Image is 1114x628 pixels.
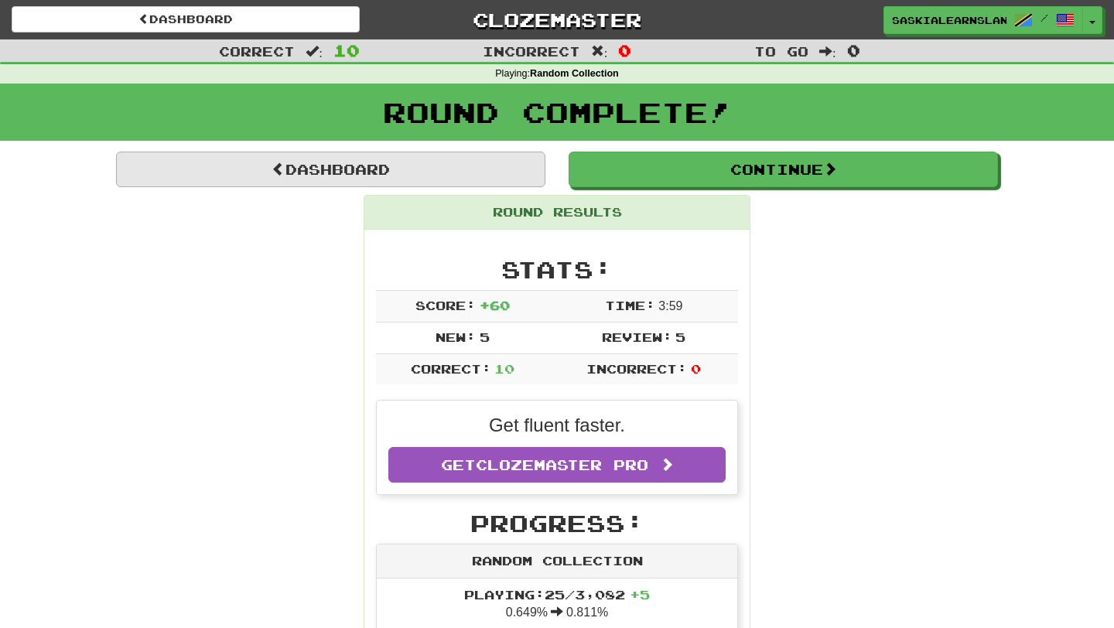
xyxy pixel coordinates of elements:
span: / [1041,12,1048,23]
span: New: [436,329,476,344]
span: 5 [480,329,490,344]
span: SaskialearnsLanguages [892,13,1006,27]
span: To go [754,43,808,59]
span: 3 : 59 [658,299,682,312]
strong: Random Collection [530,68,619,79]
span: Time: [605,298,655,312]
span: Incorrect [483,43,580,59]
h1: Round Complete! [5,97,1109,128]
a: GetClozemaster Pro [388,447,726,483]
a: Dashboard [116,152,545,187]
span: 10 [333,41,360,60]
span: 0 [691,361,701,376]
span: Correct: [411,361,491,376]
span: Correct [219,43,295,59]
span: Review: [602,329,672,344]
button: Continue [569,152,998,187]
a: SaskialearnsLanguages / [883,6,1083,34]
span: : [306,45,323,58]
span: : [591,45,608,58]
span: Playing: 25 / 3,082 [464,587,650,602]
div: Random Collection [377,544,737,579]
span: Incorrect: [586,361,687,376]
h2: Stats: [376,257,738,282]
span: 0 [618,41,631,60]
span: + 5 [630,587,650,602]
span: Clozemaster Pro [476,456,648,473]
a: Clozemaster [383,6,731,33]
p: Get fluent faster. [388,412,726,439]
h2: Progress: [376,510,738,536]
span: 5 [675,329,685,344]
a: Dashboard [12,6,360,32]
span: 10 [494,361,514,376]
span: 0 [847,41,860,60]
span: + 60 [480,298,510,312]
span: Score: [415,298,476,312]
span: : [819,45,836,58]
div: Round Results [364,196,750,230]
